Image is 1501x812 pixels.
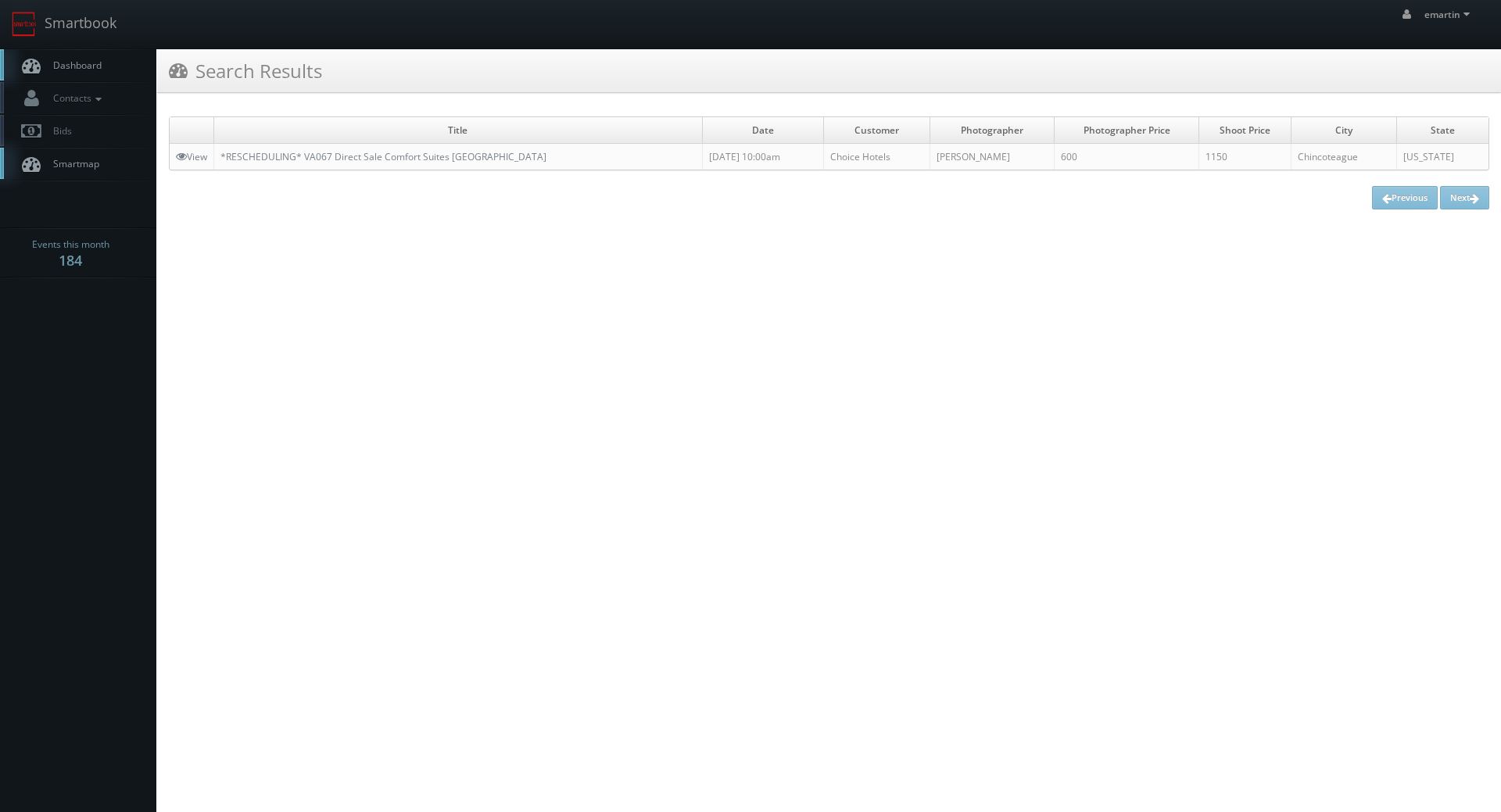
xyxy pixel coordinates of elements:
span: Contacts [45,91,106,105]
span: Events this month [32,237,109,252]
td: Photographer [930,117,1055,144]
span: Bids [45,124,72,138]
td: [DATE] 10:00am [702,144,823,170]
td: [PERSON_NAME] [930,144,1055,170]
td: Title [214,117,703,144]
a: *RESCHEDULING* VA067 Direct Sale Comfort Suites [GEOGRAPHIC_DATA] [220,150,546,163]
td: 1150 [1198,144,1291,170]
td: City [1291,117,1396,144]
span: Smartmap [45,157,99,170]
td: 600 [1055,144,1198,170]
img: smartbook-logo.png [12,12,37,37]
td: [US_STATE] [1397,144,1488,170]
td: Shoot Price [1198,117,1291,144]
a: View [176,150,207,163]
td: Customer [824,117,930,144]
strong: 184 [59,251,82,270]
td: Choice Hotels [824,144,930,170]
h3: Search Results [169,57,322,84]
td: Photographer Price [1055,117,1198,144]
td: Date [702,117,823,144]
span: emartin [1424,8,1474,21]
span: Dashboard [45,59,102,72]
td: State [1397,117,1488,144]
td: Chincoteague [1291,144,1396,170]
